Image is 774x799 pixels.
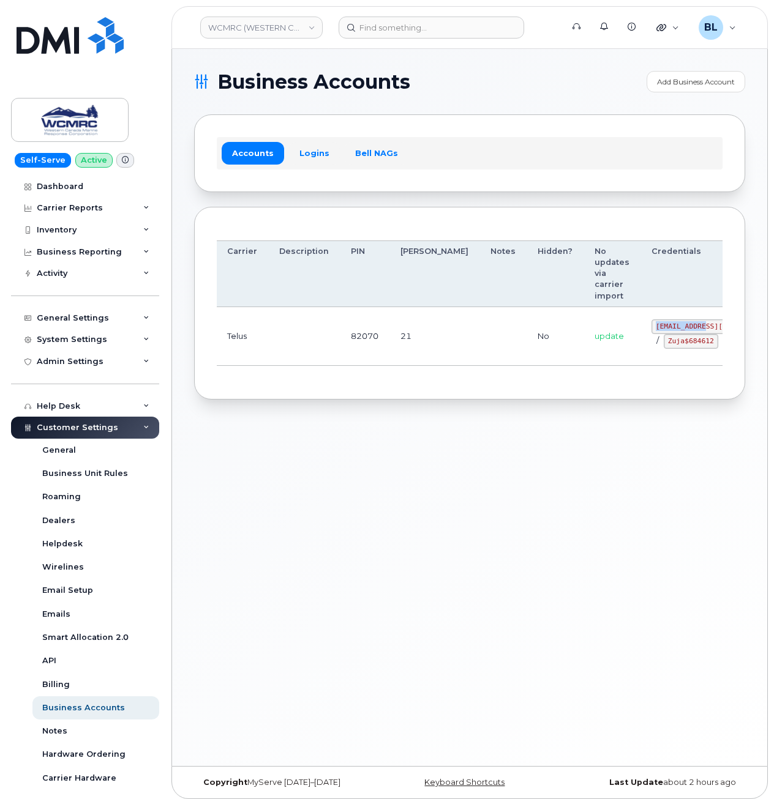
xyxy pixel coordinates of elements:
[595,331,624,341] span: update
[340,307,389,366] td: 82070
[268,240,340,307] th: Description
[389,240,479,307] th: [PERSON_NAME]
[216,307,268,366] td: Telus
[647,71,745,92] a: Add Business Account
[203,778,247,787] strong: Copyright
[609,778,663,787] strong: Last Update
[216,240,268,307] th: Carrier
[389,307,479,366] td: 21
[562,778,745,787] div: about 2 hours ago
[340,240,389,307] th: PIN
[664,334,718,349] code: Zuja$684612
[527,240,584,307] th: Hidden?
[194,778,378,787] div: MyServe [DATE]–[DATE]
[289,142,340,164] a: Logins
[345,142,408,164] a: Bell NAGs
[656,335,659,345] span: /
[222,142,284,164] a: Accounts
[584,240,641,307] th: No updates via carrier import
[479,240,527,307] th: Notes
[424,778,505,787] a: Keyboard Shortcuts
[527,307,584,366] td: No
[217,73,410,91] span: Business Accounts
